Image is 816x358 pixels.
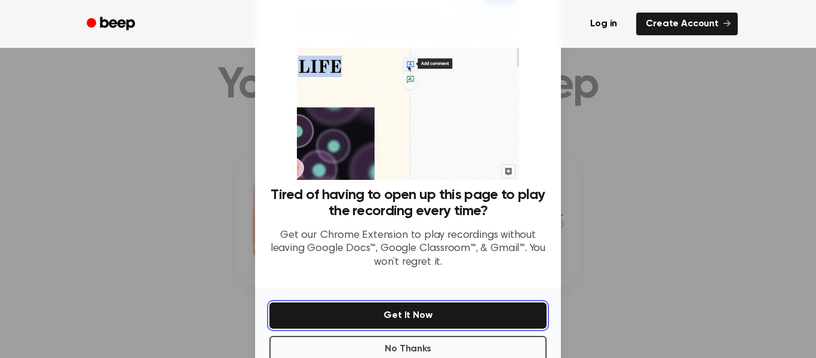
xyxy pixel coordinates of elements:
[636,13,738,35] a: Create Account
[78,13,146,36] a: Beep
[269,229,547,270] p: Get our Chrome Extension to play recordings without leaving Google Docs™, Google Classroom™, & Gm...
[269,302,547,329] button: Get It Now
[578,10,629,38] a: Log in
[269,187,547,219] h3: Tired of having to open up this page to play the recording every time?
